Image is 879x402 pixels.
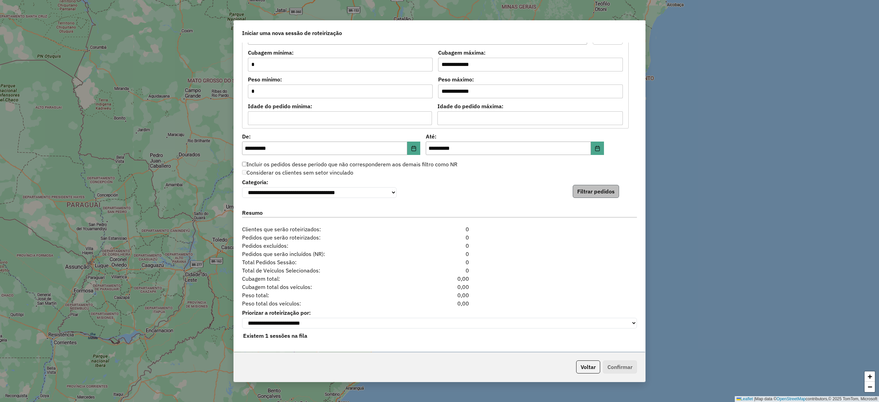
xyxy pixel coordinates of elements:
span: Total de Veículos Selecionados: [238,266,406,275]
div: 0,00 [406,291,473,299]
label: Idade do pedido máxima: [437,102,623,110]
input: Considerar os clientes sem setor vinculado [242,170,247,175]
span: Iniciar uma nova sessão de roteirização [242,29,342,37]
button: Voltar [576,360,600,373]
label: Cubagem mínima: [248,48,433,57]
strong: Existem 1 sessões na fila [243,332,307,339]
a: OpenStreetMap [777,397,806,401]
button: Filtrar pedidos [573,185,619,198]
span: − [868,382,872,391]
div: 0 [406,258,473,266]
div: 0 [406,250,473,258]
span: Pedidos que serão incluídos (NR): [238,250,406,258]
span: + [868,372,872,381]
a: Zoom out [865,382,875,392]
button: Choose Date [591,142,604,155]
div: 0 [406,233,473,242]
label: Peso mínimo: [248,75,433,83]
a: Leaflet [737,397,753,401]
label: Incluir os pedidos desse período que não corresponderem aos demais filtro como NR [242,160,457,168]
span: Pedidos excluídos: [238,242,406,250]
label: Priorizar a roteirização por: [242,309,637,317]
span: Cubagem total dos veículos: [238,283,406,291]
div: 0 [406,225,473,233]
span: | [754,397,755,401]
span: Total Pedidos Sessão: [238,258,406,266]
label: Até: [426,132,604,141]
a: Zoom in [865,371,875,382]
span: Cubagem total: [238,275,406,283]
label: Resumo [242,209,637,218]
span: Clientes que serão roteirizados: [238,225,406,233]
div: 0 [406,266,473,275]
label: Categoria: [242,178,397,186]
div: 0,00 [406,283,473,291]
label: Peso máximo: [438,75,623,83]
div: Map data © contributors,© 2025 TomTom, Microsoft [735,396,879,402]
label: Considerar os clientes sem setor vinculado [242,168,353,177]
div: 0,00 [406,275,473,283]
input: Incluir os pedidos desse período que não corresponderem aos demais filtro como NR [242,162,247,166]
span: Peso total: [238,291,406,299]
label: De: [242,132,420,141]
label: Idade do pedido mínima: [248,102,432,110]
button: Choose Date [407,142,420,155]
span: Peso total dos veículos: [238,299,406,308]
span: Pedidos que serão roteirizados: [238,233,406,242]
div: 0 [406,242,473,250]
label: Cubagem máxima: [438,48,623,57]
div: 0,00 [406,299,473,308]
